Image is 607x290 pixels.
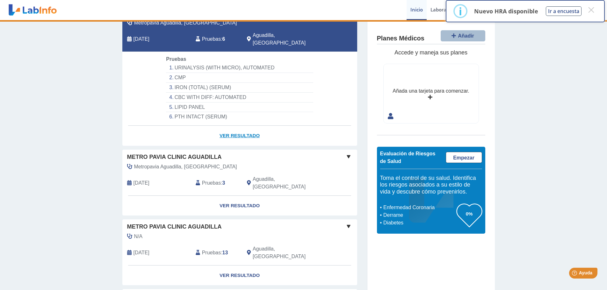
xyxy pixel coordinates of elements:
[127,223,222,231] span: Metro Pavia Clinic Aguadilla
[585,4,597,16] button: Close this dialog
[166,93,313,103] li: CBC WITH DIFF: AUTOMATED
[458,33,474,39] span: Añadir
[382,211,457,219] li: Derrame
[166,63,313,73] li: URINALYSIS (WITH MICRO), AUTOMATED
[446,152,482,163] a: Empezar
[394,49,467,56] span: Accede y maneja sus planes
[222,250,228,255] b: 13
[166,83,313,93] li: IRON (TOTAL) (SERUM)
[134,179,149,187] span: 2025-06-26
[253,245,323,260] span: Aguadilla, PR
[202,249,221,257] span: Pruebas
[202,35,221,43] span: Pruebas
[191,32,242,47] div: :
[166,112,313,122] li: PTH INTACT (SERUM)
[459,5,462,17] div: i
[253,32,323,47] span: Aguadilla, PR
[134,249,149,257] span: 2025-02-28
[127,153,222,161] span: Metro Pavia Clinic Aguadilla
[546,6,582,16] button: Ir a encuesta
[134,233,143,240] span: N/A
[166,56,186,62] span: Pruebas
[166,103,313,112] li: LIPID PANEL
[166,73,313,83] li: CMP
[134,35,149,43] span: 2025-09-20
[122,126,357,146] a: Ver Resultado
[253,175,323,191] span: Aguadilla, PR
[441,30,485,41] button: Añadir
[222,180,225,186] b: 3
[380,151,436,164] span: Evaluación de Riesgos de Salud
[134,163,237,171] span: Metropavia Aguadilla, Laborato
[382,204,457,211] li: Enfermedad Coronaria
[453,155,474,160] span: Empezar
[191,245,242,260] div: :
[202,179,221,187] span: Pruebas
[377,35,424,42] h4: Planes Médicos
[393,87,469,95] div: Añada una tarjeta para comenzar.
[191,175,242,191] div: :
[134,19,237,27] span: Metropavia Aguadilla, Laborato
[457,210,482,218] h3: 0%
[122,265,357,286] a: Ver Resultado
[382,219,457,227] li: Diabetes
[122,196,357,216] a: Ver Resultado
[550,265,600,283] iframe: Help widget launcher
[222,36,225,42] b: 6
[474,7,538,15] p: Nuevo HRA disponible
[380,175,482,195] h5: Toma el control de su salud. Identifica los riesgos asociados a su estilo de vida y descubre cómo...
